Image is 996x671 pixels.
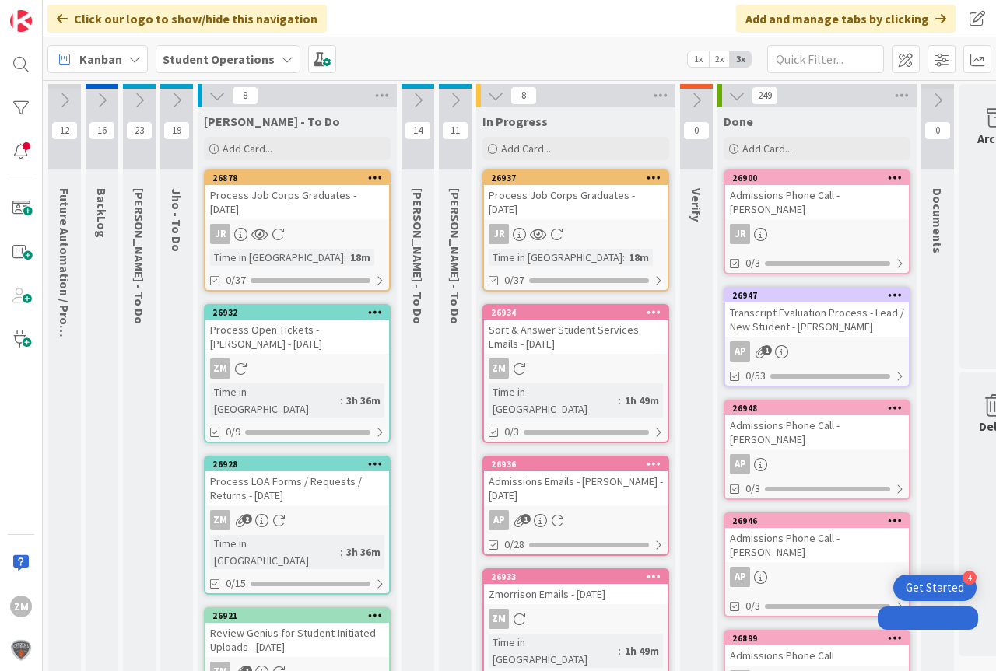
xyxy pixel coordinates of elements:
[342,543,384,561] div: 3h 36m
[212,307,389,318] div: 26932
[205,224,389,244] div: JR
[725,302,909,337] div: Transcript Evaluation Process - Lead / New Student - [PERSON_NAME]
[742,142,792,156] span: Add Card...
[725,631,909,645] div: 26899
[442,121,468,140] span: 11
[47,5,327,33] div: Click our logo to show/hide this navigation
[484,570,668,584] div: 26933
[340,543,342,561] span: :
[906,580,964,596] div: Get Started
[767,45,884,73] input: Quick Filter...
[725,171,909,219] div: 26900Admissions Phone Call - [PERSON_NAME]
[689,188,704,222] span: Verify
[205,457,389,505] div: 26928Process LOA Forms / Requests / Returns - [DATE]
[447,188,463,324] span: Amanda - To Do
[688,51,709,67] span: 1x
[169,188,184,252] span: Jho - To Do
[163,51,275,67] b: Student Operations
[625,249,653,266] div: 18m
[622,249,625,266] span: :
[893,575,977,601] div: Open Get Started checklist, remaining modules: 4
[205,171,389,185] div: 26878
[482,169,669,292] a: 26937Process Job Corps Graduates - [DATE]JRTime in [GEOGRAPHIC_DATA]:18m0/37
[724,169,910,274] a: 26900Admissions Phone Call - [PERSON_NAME]JR0/3
[346,249,374,266] div: 18m
[730,224,750,244] div: JR
[484,320,668,354] div: Sort & Answer Student Services Emails - [DATE]
[724,400,910,500] a: 26948Admissions Phone Call - [PERSON_NAME]AP0/3
[745,368,766,384] span: 0/53
[205,320,389,354] div: Process Open Tickets - [PERSON_NAME] - [DATE]
[205,609,389,623] div: 26921
[210,358,230,379] div: ZM
[205,306,389,320] div: 26932
[484,358,668,379] div: ZM
[732,633,909,644] div: 26899
[725,288,909,337] div: 26947Transcript Evaluation Process - Lead / New Student - [PERSON_NAME]
[205,609,389,657] div: 26921Review Genius for Student-Initiated Uploads - [DATE]
[521,514,531,524] span: 1
[489,609,509,629] div: ZM
[725,341,909,362] div: AP
[482,456,669,556] a: 26936Admissions Emails - [PERSON_NAME] - [DATE]AP0/28
[205,471,389,505] div: Process LOA Forms / Requests / Returns - [DATE]
[730,454,750,474] div: AP
[226,575,246,592] span: 0/15
[504,424,519,440] span: 0/3
[210,249,344,266] div: Time in [GEOGRAPHIC_DATA]
[204,304,391,443] a: 26932Process Open Tickets - [PERSON_NAME] - [DATE]ZMTime in [GEOGRAPHIC_DATA]:3h 36m0/9
[730,341,750,362] div: AP
[745,481,760,497] span: 0/3
[484,306,668,320] div: 26934
[484,570,668,604] div: 26933Zmorrison Emails - [DATE]
[732,290,909,301] div: 26947
[924,121,951,140] span: 0
[732,173,909,183] div: 26900
[736,5,956,33] div: Add and manage tabs by clicking
[205,510,389,530] div: ZM
[242,514,252,524] span: 2
[484,510,668,530] div: AP
[510,86,537,105] span: 8
[491,307,668,318] div: 26934
[482,304,669,443] a: 26934Sort & Answer Student Services Emails - [DATE]ZMTime in [GEOGRAPHIC_DATA]:1h 49m0/3
[484,471,668,505] div: Admissions Emails - [PERSON_NAME] - [DATE]
[732,403,909,414] div: 26948
[724,512,910,617] a: 26946Admissions Phone Call - [PERSON_NAME]AP0/3
[232,86,258,105] span: 8
[226,424,240,440] span: 0/9
[762,345,772,355] span: 1
[725,454,909,474] div: AP
[489,249,622,266] div: Time in [GEOGRAPHIC_DATA]
[725,401,909,415] div: 26948
[212,173,389,183] div: 26878
[484,306,668,354] div: 26934Sort & Answer Student Services Emails - [DATE]
[963,571,977,585] div: 4
[724,114,753,129] span: Done
[504,272,524,288] span: 0/37
[725,514,909,562] div: 26946Admissions Phone Call - [PERSON_NAME]
[226,272,246,288] span: 0/37
[204,114,340,129] span: Zaida - To Do
[205,185,389,219] div: Process Job Corps Graduates - [DATE]
[725,171,909,185] div: 26900
[210,224,230,244] div: JR
[94,188,110,238] span: BackLog
[484,457,668,471] div: 26936
[210,383,340,418] div: Time in [GEOGRAPHIC_DATA]
[79,50,122,68] span: Kanban
[205,457,389,471] div: 26928
[489,224,509,244] div: JR
[340,392,342,409] span: :
[491,571,668,582] div: 26933
[410,188,426,324] span: Eric - To Do
[725,631,909,666] div: 26899Admissions Phone Call
[732,515,909,526] div: 26946
[344,249,346,266] span: :
[482,114,548,129] span: In Progress
[489,383,619,418] div: Time in [GEOGRAPHIC_DATA]
[621,392,663,409] div: 1h 49m
[212,610,389,621] div: 26921
[51,121,78,140] span: 12
[745,598,760,614] span: 0/3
